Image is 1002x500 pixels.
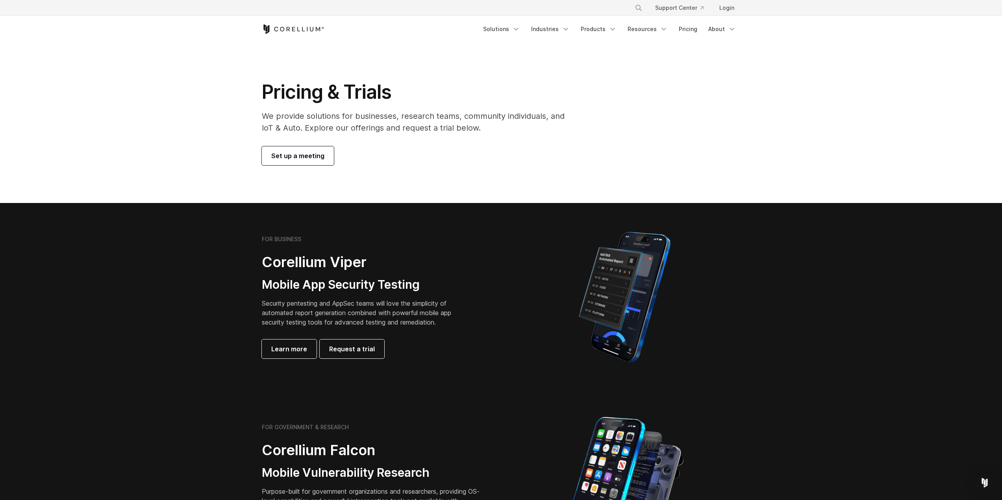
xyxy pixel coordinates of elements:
span: Set up a meeting [271,151,324,161]
div: Navigation Menu [478,22,741,36]
a: Solutions [478,22,525,36]
h2: Corellium Viper [262,253,463,271]
a: Industries [526,22,574,36]
h2: Corellium Falcon [262,441,482,459]
span: Learn more [271,344,307,354]
a: Set up a meeting [262,146,334,165]
a: About [704,22,741,36]
a: Resources [623,22,672,36]
h6: FOR GOVERNMENT & RESEARCH [262,424,349,431]
p: We provide solutions for businesses, research teams, community individuals, and IoT & Auto. Explo... [262,110,576,134]
div: Open Intercom Messenger [975,473,994,492]
button: Search [632,1,646,15]
a: Corellium Home [262,24,324,34]
p: Security pentesting and AppSec teams will love the simplicity of automated report generation comb... [262,299,463,327]
a: Login [713,1,741,15]
span: Request a trial [329,344,375,354]
a: Support Center [649,1,710,15]
h3: Mobile Vulnerability Research [262,465,482,480]
h3: Mobile App Security Testing [262,277,463,292]
a: Products [576,22,621,36]
h6: FOR BUSINESS [262,236,301,243]
a: Pricing [674,22,702,36]
h1: Pricing & Trials [262,80,576,104]
a: Learn more [262,339,317,358]
div: Navigation Menu [625,1,741,15]
a: Request a trial [320,339,384,358]
img: Corellium MATRIX automated report on iPhone showing app vulnerability test results across securit... [565,228,684,366]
